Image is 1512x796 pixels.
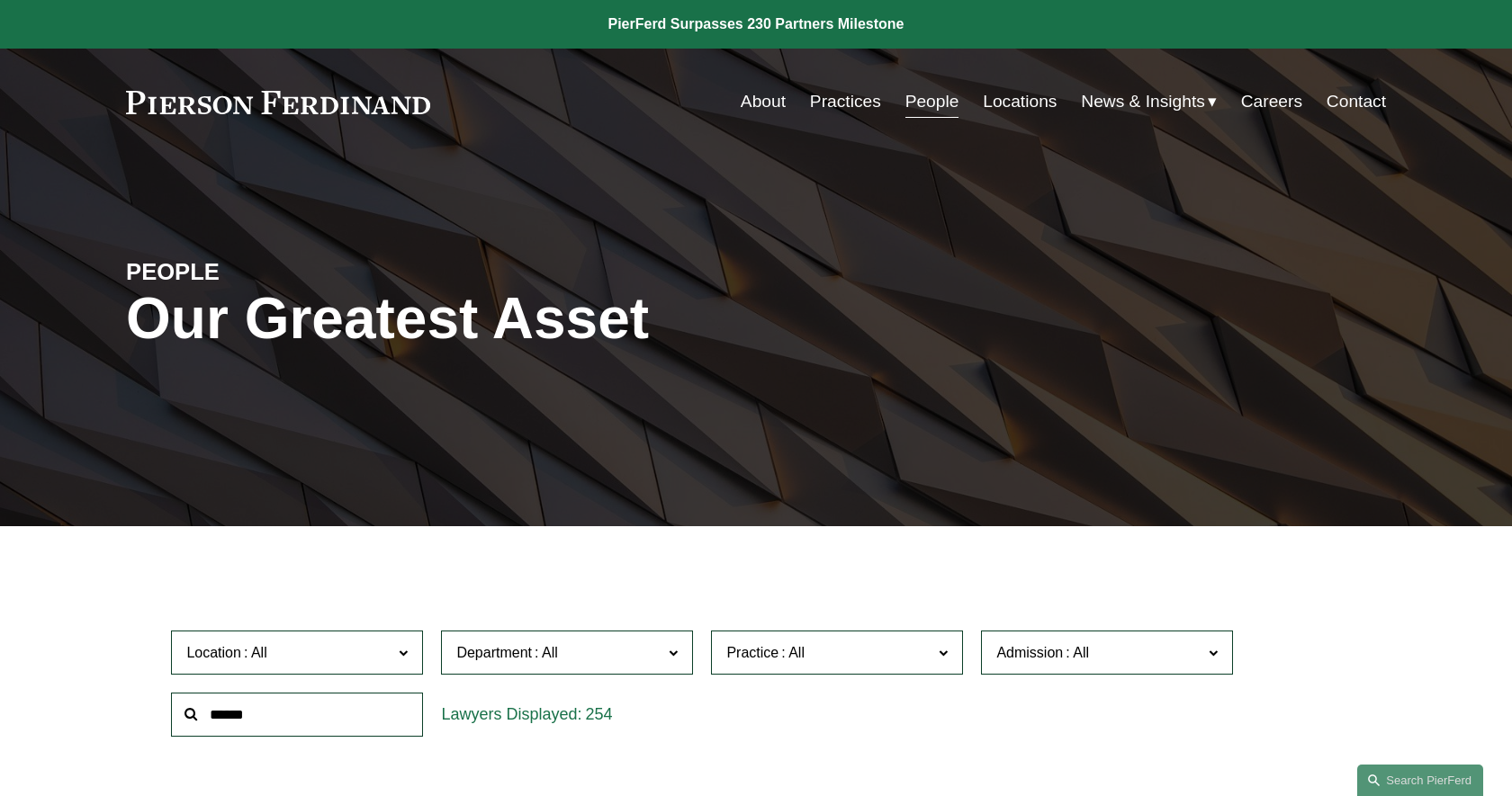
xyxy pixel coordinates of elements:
a: About [741,85,786,119]
span: Admission [996,645,1063,660]
a: Careers [1241,85,1302,119]
a: People [905,85,959,119]
h4: PEOPLE [126,257,441,286]
span: News & Insights [1081,86,1205,118]
a: Search this site [1357,765,1483,796]
a: Practices [810,85,881,119]
a: Locations [983,85,1057,119]
span: Location [186,645,241,660]
a: Contact [1327,85,1386,119]
span: Practice [726,645,778,660]
h1: Our Greatest Asset [126,286,966,352]
span: 254 [585,705,612,723]
span: Department [456,645,532,660]
a: folder dropdown [1081,85,1217,119]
